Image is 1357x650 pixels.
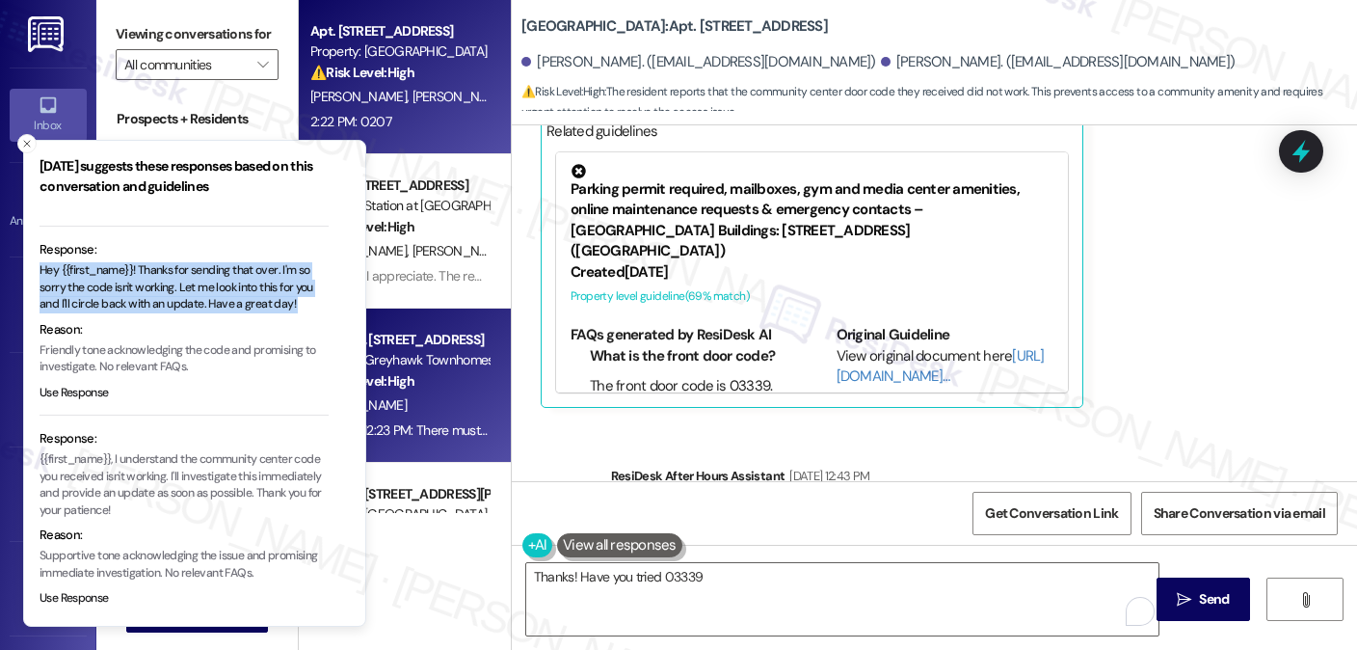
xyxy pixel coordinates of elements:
b: [GEOGRAPHIC_DATA]: Apt. [STREET_ADDRESS] [521,16,828,37]
button: Close toast [17,134,37,153]
div: [PERSON_NAME]. ([EMAIL_ADDRESS][DOMAIN_NAME]) [521,52,876,72]
div: Apt. B~[STREET_ADDRESS] [310,176,489,196]
div: Apt. L~5, [STREET_ADDRESS][PERSON_NAME] [310,484,489,504]
b: Original Guideline [837,325,950,344]
div: Response: [40,429,329,448]
button: Use Response [40,590,109,608]
div: Property level guideline ( 69 % match) [571,286,1053,307]
textarea: To enrich screen reader interactions, please activate Accessibility in Grammarly extension settings [526,563,1158,636]
a: Inbox [10,89,87,141]
a: Buildings [10,468,87,520]
i:  [1177,592,1191,608]
span: [PERSON_NAME] [412,242,509,259]
div: Property: Station at [GEOGRAPHIC_DATA][PERSON_NAME] [310,196,489,216]
div: Property: [GEOGRAPHIC_DATA] [310,41,489,62]
a: Insights • [10,373,87,425]
button: Send [1157,578,1250,621]
img: ResiDesk Logo [28,16,67,52]
div: Prospects + Residents [96,109,298,129]
span: [PERSON_NAME] [412,88,509,105]
p: Hey {{first_name}}! Thanks for sending that over. I'm so sorry the code isn't working. Let me loo... [40,262,329,313]
i:  [1298,592,1313,608]
i:  [257,57,268,72]
li: What is the front door code? [590,346,788,366]
span: [PERSON_NAME] [310,396,407,414]
button: Use Response [40,385,109,402]
div: Response: [40,240,329,259]
li: The front door code is 03339. [590,376,788,396]
div: Property: Greyhawk Townhomes [310,350,489,370]
div: Apt. [STREET_ADDRESS] [310,21,489,41]
label: Viewing conversations for [116,19,279,49]
div: [DATE] 12:43 PM [785,466,869,486]
p: Friendly tone acknowledging the code and promising to investigate. No relevant FAQs. [40,342,329,376]
span: [PERSON_NAME] [310,88,412,105]
span: Share Conversation via email [1154,503,1325,524]
div: 2:22 PM: 0207 [310,113,391,130]
span: : The resident reports that the community center door code they received did not work. This preve... [521,82,1357,123]
span: Get Conversation Link [985,503,1118,524]
p: {{first_name}}, I understand the community center code you received isn't working. I'll investiga... [40,451,329,519]
input: All communities [124,49,248,80]
div: Apt. 1778, [STREET_ADDRESS] [310,330,489,350]
a: [URL][DOMAIN_NAME]… [837,346,1045,386]
div: View original document here [837,346,1054,388]
div: [PERSON_NAME]. ([EMAIL_ADDRESS][DOMAIN_NAME]) [881,52,1236,72]
div: Reason: [40,526,329,545]
div: ResiDesk After Hours Assistant [611,466,1343,493]
div: Created [DATE] [571,262,1053,283]
div: Parking permit required, mailboxes, gym and media center amenities, online maintenance requests &... [571,164,1053,262]
button: Share Conversation via email [1141,492,1338,535]
b: FAQs generated by ResiDesk AI [571,325,771,344]
a: Leads [10,563,87,615]
div: Reason: [40,320,329,339]
strong: ⚠️ Risk Level: High [310,64,414,81]
strong: ⚠️ Risk Level: High [521,84,604,99]
h3: [DATE] suggests these responses based on this conversation and guidelines [40,156,329,197]
button: Get Conversation Link [972,492,1131,535]
p: Supportive tone acknowledging the issue and promising immediate investigation. No relevant FAQs. [40,548,329,582]
a: Site Visit • [10,279,87,331]
span: Send [1199,589,1229,609]
div: Property: [GEOGRAPHIC_DATA] and Apartments [310,504,489,525]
